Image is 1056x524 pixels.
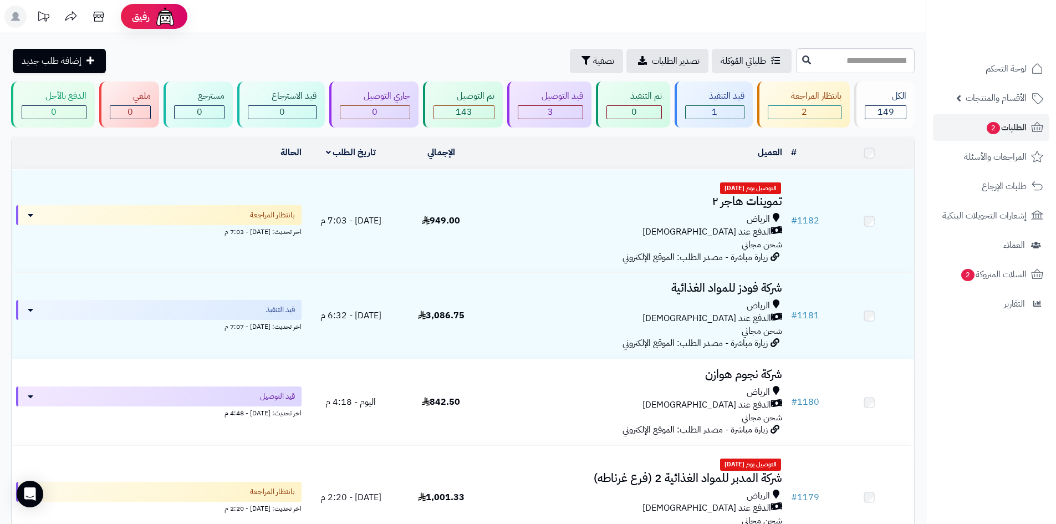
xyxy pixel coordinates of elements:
[623,251,768,264] span: زيارة مباشرة - مصدر الطلب: الموقع الإلكتروني
[642,312,771,325] span: الدفع عند [DEMOGRAPHIC_DATA]
[721,54,766,68] span: طلباتي المُوكلة
[433,90,495,103] div: تم التوصيل
[626,49,708,73] a: تصدير الطلبات
[642,399,771,411] span: الدفع عند [DEMOGRAPHIC_DATA]
[720,459,781,471] span: التوصيل يوم [DATE]
[802,105,807,119] span: 2
[942,208,1027,223] span: إشعارات التحويلات البنكية
[491,195,782,208] h3: تموينات هاجر ٢
[16,225,302,237] div: اخر تحديث: [DATE] - 7:03 م
[982,179,1027,194] span: طلبات الإرجاع
[791,146,797,159] a: #
[594,82,672,128] a: تم التنفيذ 0
[791,214,797,227] span: #
[791,491,819,504] a: #1179
[672,82,755,128] a: قيد التنفيذ 1
[623,337,768,350] span: زيارة مباشرة - مصدر الطلب: الموقع الإلكتروني
[791,309,797,322] span: #
[933,144,1049,170] a: المراجعات والأسئلة
[320,309,381,322] span: [DATE] - 6:32 م
[768,90,842,103] div: بانتظار المراجعة
[791,491,797,504] span: #
[250,210,295,221] span: بانتظار المراجعة
[266,304,295,316] span: قيد التنفيذ
[491,368,782,381] h3: شركة نجوم هوازن
[712,105,717,119] span: 1
[642,226,771,238] span: الدفع عند [DEMOGRAPHIC_DATA]
[320,491,381,504] span: [DATE] - 2:20 م
[434,106,494,119] div: 143
[174,90,225,103] div: مسترجع
[791,214,819,227] a: #1182
[22,106,86,119] div: 0
[933,232,1049,258] a: العملاء
[758,146,782,159] a: العميل
[570,49,623,73] button: تصفية
[747,490,770,502] span: الرياض
[418,491,465,504] span: 1,001.33
[593,54,614,68] span: تصفية
[1004,296,1025,312] span: التقارير
[280,146,302,159] a: الحالة
[607,106,661,119] div: 0
[97,82,162,128] a: ملغي 0
[16,320,302,332] div: اخر تحديث: [DATE] - 7:07 م
[16,502,302,513] div: اخر تحديث: [DATE] - 2:20 م
[422,395,460,409] span: 842.50
[652,54,700,68] span: تصدير الطلبات
[742,238,782,251] span: شحن مجاني
[747,213,770,226] span: الرياض
[933,55,1049,82] a: لوحة التحكم
[22,90,86,103] div: الدفع بالآجل
[933,114,1049,141] a: الطلبات2
[132,10,150,23] span: رفيق
[631,105,637,119] span: 0
[623,423,768,436] span: زيارة مباشرة - مصدر الطلب: الموقع الإلكتروني
[320,214,381,227] span: [DATE] - 7:03 م
[154,6,176,28] img: ai-face.png
[960,267,1027,282] span: السلات المتروكة
[685,90,744,103] div: قيد التنفيذ
[986,61,1027,77] span: لوحة التحكم
[491,472,782,485] h3: شركة المدبر للمواد الغذائية 2 (فرع غرناطه)
[852,82,917,128] a: الكل149
[791,309,819,322] a: #1181
[51,105,57,119] span: 0
[642,502,771,515] span: الدفع عند [DEMOGRAPHIC_DATA]
[29,6,57,30] a: تحديثات المنصة
[17,481,43,507] div: Open Intercom Messenger
[110,106,151,119] div: 0
[22,54,81,68] span: إضافة طلب جديد
[422,214,460,227] span: 949.00
[260,391,295,402] span: قيد التوصيل
[712,49,792,73] a: طلباتي المُوكلة
[933,202,1049,229] a: إشعارات التحويلات البنكية
[518,106,583,119] div: 3
[491,282,782,294] h3: شركة فودز للمواد الغذائية
[933,261,1049,288] a: السلات المتروكة2
[606,90,662,103] div: تم التنفيذ
[747,386,770,399] span: الرياض
[197,105,202,119] span: 0
[456,105,472,119] span: 143
[235,82,327,128] a: قيد الاسترجاع 0
[161,82,235,128] a: مسترجع 0
[326,146,376,159] a: تاريخ الطلب
[865,90,906,103] div: الكل
[505,82,594,128] a: قيد التوصيل 3
[427,146,455,159] a: الإجمالي
[878,105,894,119] span: 149
[987,122,1000,134] span: 2
[248,106,316,119] div: 0
[418,309,465,322] span: 3,086.75
[791,395,797,409] span: #
[16,406,302,418] div: اخر تحديث: [DATE] - 4:48 م
[961,269,975,281] span: 2
[327,82,421,128] a: جاري التوصيل 0
[340,106,410,119] div: 0
[340,90,410,103] div: جاري التوصيل
[986,120,1027,135] span: الطلبات
[279,105,285,119] span: 0
[964,149,1027,165] span: المراجعات والأسئلة
[421,82,506,128] a: تم التوصيل 143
